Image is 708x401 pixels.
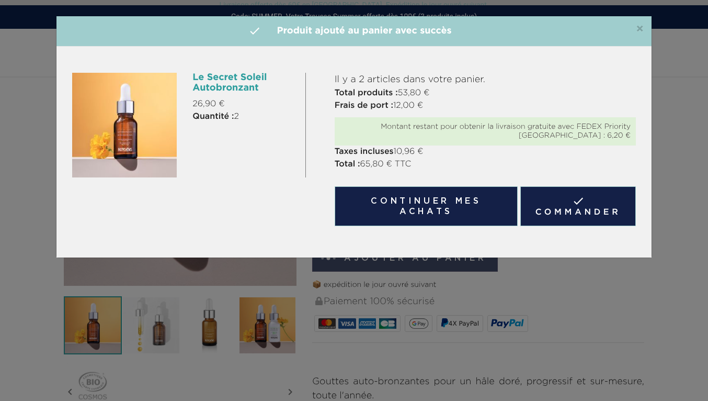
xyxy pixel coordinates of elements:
[340,122,631,140] div: Montant restant pour obtenir la livraison gratuite avec FEDEX Priority [GEOGRAPHIC_DATA] : 6,20 €
[335,148,394,156] strong: Taxes incluses
[192,73,297,94] h6: Le Secret Soleil Autobronzant
[192,98,297,110] p: 26,90 €
[64,24,644,38] h4: Produit ajouté au panier avec succès
[335,102,393,110] strong: Frais de port :
[192,113,234,121] strong: Quantité :
[335,158,636,171] p: 65,80 € TTC
[335,146,636,158] p: 10,96 €
[520,186,636,226] a: Commander
[248,25,261,37] i: 
[335,99,636,112] p: 12,00 €
[335,73,636,87] p: Il y a 2 articles dans votre panier.
[636,23,644,36] button: Close
[192,110,297,123] p: 2
[335,89,398,97] strong: Total produits :
[335,87,636,99] p: 53,80 €
[636,23,644,36] span: ×
[72,73,177,177] img: Le Secret Soleil Autobronzant
[335,186,518,226] button: Continuer mes achats
[335,160,360,169] strong: Total :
